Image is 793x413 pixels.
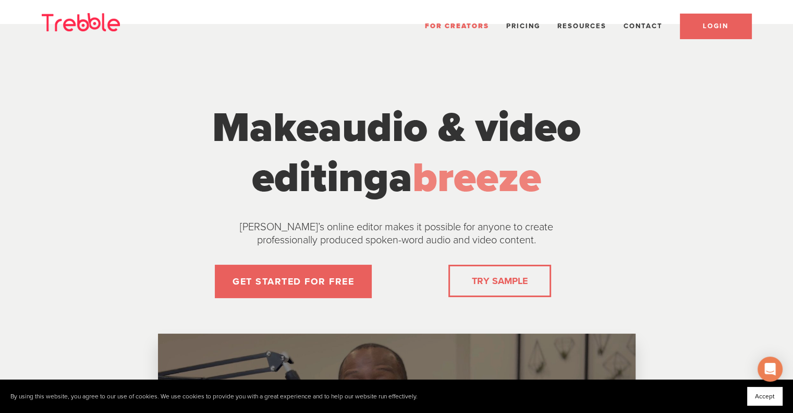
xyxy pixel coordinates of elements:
[747,387,783,406] button: Accept
[214,221,579,247] p: [PERSON_NAME]’s online editor makes it possible for anyone to create professionally produced spok...
[319,103,581,153] span: audio & video
[755,393,775,400] span: Accept
[758,357,783,382] div: Open Intercom Messenger
[680,14,751,39] a: LOGIN
[624,22,663,30] a: Contact
[10,393,418,400] p: By using this website, you agree to our use of cookies. We use cookies to provide you with a grea...
[412,153,541,203] span: breeze
[42,13,120,31] img: Trebble
[703,22,728,30] span: LOGIN
[557,22,606,30] span: Resources
[201,103,592,203] h1: Make a
[215,265,372,298] a: GET STARTED FOR FREE
[468,270,532,291] a: TRY SAMPLE
[252,153,389,203] span: editing
[506,22,540,30] a: Pricing
[425,22,489,30] a: For Creators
